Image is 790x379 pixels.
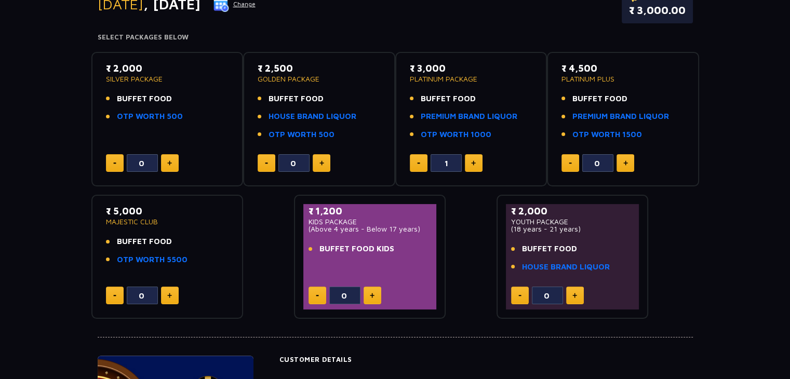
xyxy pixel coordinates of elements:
[117,236,172,248] span: BUFFET FOOD
[117,254,188,266] a: OTP WORTH 5500
[421,93,476,105] span: BUFFET FOOD
[167,293,172,298] img: plus
[417,163,420,164] img: minus
[106,218,229,225] p: MAJESTIC CLUB
[113,163,116,164] img: minus
[410,61,533,75] p: ₹ 3,000
[569,163,572,164] img: minus
[629,3,686,18] p: ₹ 3,000.00
[106,61,229,75] p: ₹ 2,000
[421,129,491,141] a: OTP WORTH 1000
[279,356,693,364] h4: Customer Details
[319,160,324,166] img: plus
[265,163,268,164] img: minus
[269,111,356,123] a: HOUSE BRAND LIQUOR
[522,261,610,273] a: HOUSE BRAND LIQUOR
[572,293,577,298] img: plus
[98,33,693,42] h4: Select Packages Below
[572,93,627,105] span: BUFFET FOOD
[309,204,432,218] p: ₹ 1,200
[572,129,642,141] a: OTP WORTH 1500
[258,61,381,75] p: ₹ 2,500
[561,61,685,75] p: ₹ 4,500
[511,204,634,218] p: ₹ 2,000
[518,295,521,296] img: minus
[113,295,116,296] img: minus
[309,218,432,225] p: KIDS PACKAGE
[117,111,183,123] a: OTP WORTH 500
[269,93,324,105] span: BUFFET FOOD
[572,111,669,123] a: PREMIUM BRAND LIQUOR
[319,243,394,255] span: BUFFET FOOD KIDS
[623,160,628,166] img: plus
[269,129,334,141] a: OTP WORTH 500
[421,111,517,123] a: PREMIUM BRAND LIQUOR
[167,160,172,166] img: plus
[106,204,229,218] p: ₹ 5,000
[106,75,229,83] p: SILVER PACKAGE
[117,93,172,105] span: BUFFET FOOD
[316,295,319,296] img: minus
[522,243,577,255] span: BUFFET FOOD
[258,75,381,83] p: GOLDEN PACKAGE
[309,225,432,233] p: (Above 4 years - Below 17 years)
[370,293,374,298] img: plus
[511,218,634,225] p: YOUTH PACKAGE
[471,160,476,166] img: plus
[561,75,685,83] p: PLATINUM PLUS
[410,75,533,83] p: PLATINUM PACKAGE
[511,225,634,233] p: (18 years - 21 years)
